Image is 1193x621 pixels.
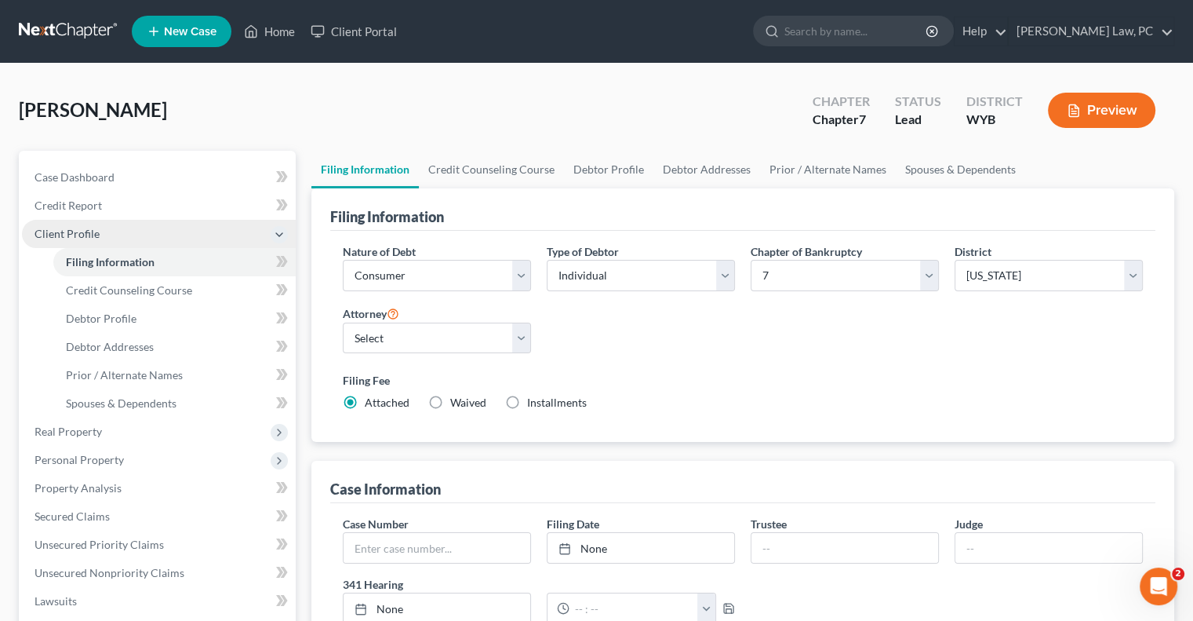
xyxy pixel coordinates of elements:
label: Type of Debtor [547,243,619,260]
span: New Case [164,26,216,38]
span: Credit Report [35,199,102,212]
a: Lawsuits [22,587,296,616]
span: Spouses & Dependents [66,396,176,410]
a: Debtor Addresses [653,151,760,188]
a: Property Analysis [22,474,296,502]
span: Real Property [35,425,102,438]
div: Case Information [330,480,441,499]
span: Personal Property [35,453,124,466]
span: Lawsuits [35,594,77,608]
input: -- [955,533,1142,563]
button: Preview [1048,93,1155,128]
label: Filing Date [547,516,599,532]
span: 2 [1172,568,1184,580]
span: Waived [450,396,486,409]
a: Debtor Profile [564,151,653,188]
input: Search by name... [784,16,928,46]
span: Credit Counseling Course [66,283,192,297]
a: Filing Information [53,248,296,276]
label: Judge [955,516,983,532]
a: Client Portal [303,17,405,46]
label: Attorney [343,304,399,323]
label: Trustee [751,516,787,532]
div: WYB [966,111,1023,129]
div: Filing Information [330,207,444,226]
span: Attached [365,396,409,409]
span: Unsecured Nonpriority Claims [35,566,184,579]
label: Case Number [343,516,409,532]
span: Client Profile [35,227,100,240]
span: Debtor Profile [66,312,136,325]
span: Installments [527,396,587,409]
a: Spouses & Dependents [896,151,1025,188]
label: 341 Hearing [335,576,743,593]
a: Spouses & Dependents [53,389,296,418]
input: -- [751,533,938,563]
div: Lead [895,111,941,129]
a: Prior / Alternate Names [53,361,296,389]
a: Help [955,17,1007,46]
a: Prior / Alternate Names [760,151,896,188]
span: Property Analysis [35,481,122,495]
span: Filing Information [66,255,155,268]
a: Credit Report [22,192,296,220]
span: Debtor Addresses [66,340,154,353]
a: Unsecured Nonpriority Claims [22,559,296,587]
iframe: Intercom live chat [1140,568,1177,605]
span: Unsecured Priority Claims [35,538,164,551]
a: Credit Counseling Course [53,276,296,305]
div: Chapter [813,111,870,129]
input: Enter case number... [344,533,530,563]
a: Credit Counseling Course [419,151,564,188]
label: Nature of Debt [343,243,416,260]
div: District [966,93,1023,111]
label: Filing Fee [343,372,1143,389]
div: Chapter [813,93,870,111]
div: Status [895,93,941,111]
span: 7 [859,111,866,126]
a: [PERSON_NAME] Law, PC [1009,17,1173,46]
a: Case Dashboard [22,163,296,192]
label: Chapter of Bankruptcy [751,243,862,260]
a: None [547,533,734,563]
span: Case Dashboard [35,170,115,184]
span: [PERSON_NAME] [19,98,167,121]
a: Debtor Addresses [53,333,296,361]
span: Prior / Alternate Names [66,368,183,382]
a: Secured Claims [22,502,296,531]
a: Debtor Profile [53,305,296,333]
label: District [955,243,991,260]
a: Unsecured Priority Claims [22,531,296,559]
span: Secured Claims [35,510,110,523]
a: Filing Information [311,151,419,188]
a: Home [236,17,303,46]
